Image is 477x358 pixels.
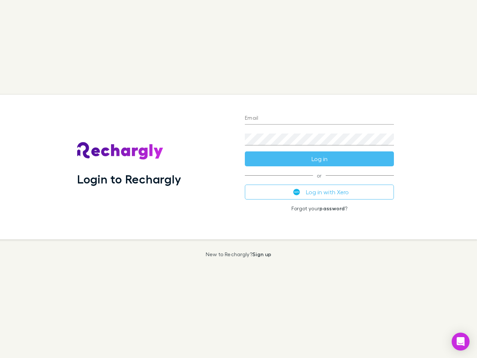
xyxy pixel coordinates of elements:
span: or [245,175,394,176]
h1: Login to Rechargly [77,172,181,186]
p: Forgot your ? [245,205,394,211]
img: Rechargly's Logo [77,142,164,160]
img: Xero's logo [293,189,300,195]
p: New to Rechargly? [206,251,272,257]
a: password [319,205,345,211]
button: Log in with Xero [245,185,394,200]
div: Open Intercom Messenger [452,333,470,351]
button: Log in [245,151,394,166]
a: Sign up [252,251,271,257]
